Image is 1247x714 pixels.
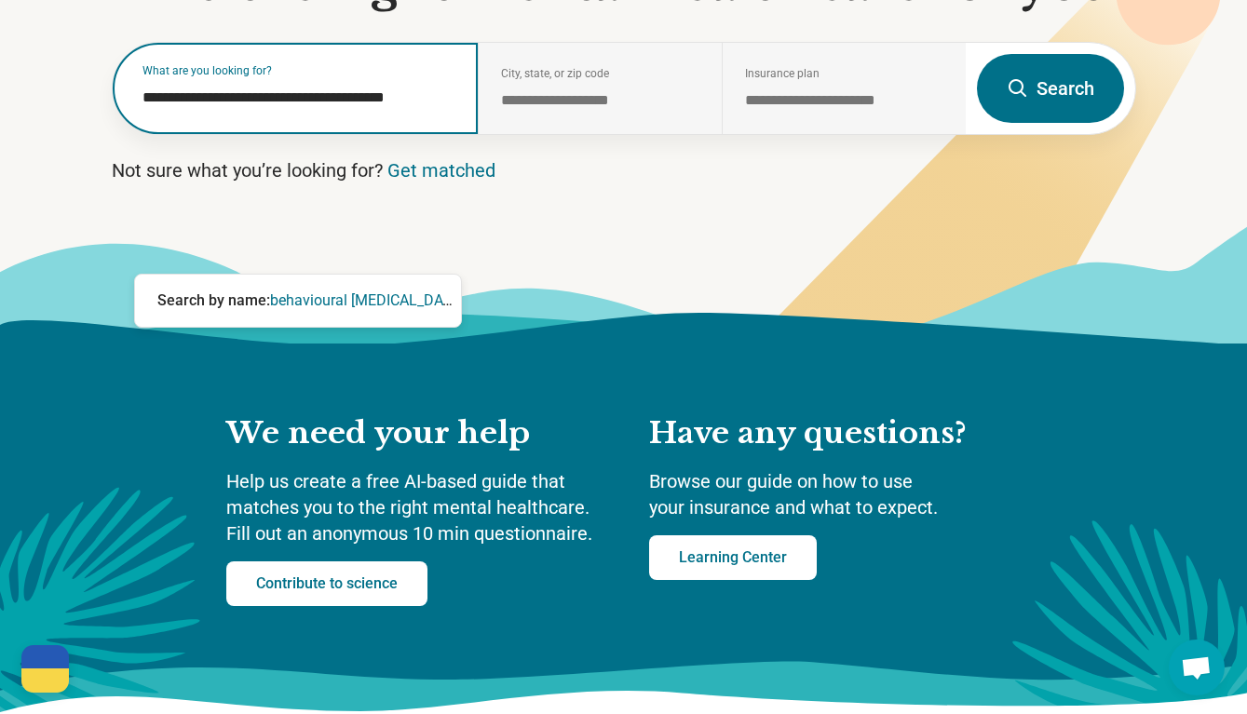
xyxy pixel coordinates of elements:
label: What are you looking for? [142,65,456,76]
div: Suggestions [135,275,461,327]
h2: Have any questions? [649,414,1022,453]
h2: We need your help [226,414,612,453]
div: Open chat [1169,640,1225,695]
p: Browse our guide on how to use your insurance and what to expect. [649,468,1022,520]
p: Not sure what you’re looking for? [112,157,1136,183]
p: Help us create a free AI-based guide that matches you to the right mental healthcare. Fill out an... [226,468,612,546]
a: Contribute to science [226,561,427,606]
button: Search [977,54,1124,123]
a: Learning Center [649,535,817,580]
a: Get matched [387,159,495,182]
span: Search by name: [157,291,270,309]
span: behavioural [MEDICAL_DATA] for an [DEMOGRAPHIC_DATA] [270,291,664,309]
